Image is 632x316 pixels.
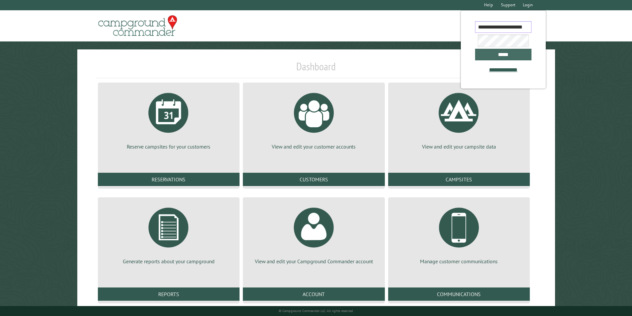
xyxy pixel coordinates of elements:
a: Manage customer communications [396,203,522,265]
a: Campsites [388,173,530,186]
p: View and edit your campsite data [396,143,522,150]
a: View and edit your Campground Commander account [251,203,377,265]
h1: Dashboard [96,60,536,78]
p: Generate reports about your campground [106,258,232,265]
a: Reserve campsites for your customers [106,88,232,150]
p: View and edit your Campground Commander account [251,258,377,265]
a: View and edit your customer accounts [251,88,377,150]
a: Reservations [98,173,240,186]
a: Generate reports about your campground [106,203,232,265]
p: View and edit your customer accounts [251,143,377,150]
small: © Campground Commander LLC. All rights reserved. [279,309,354,313]
a: Account [243,287,385,301]
a: View and edit your campsite data [396,88,522,150]
a: Customers [243,173,385,186]
a: Reports [98,287,240,301]
p: Manage customer communications [396,258,522,265]
p: Reserve campsites for your customers [106,143,232,150]
a: Communications [388,287,530,301]
img: Campground Commander [96,13,179,39]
